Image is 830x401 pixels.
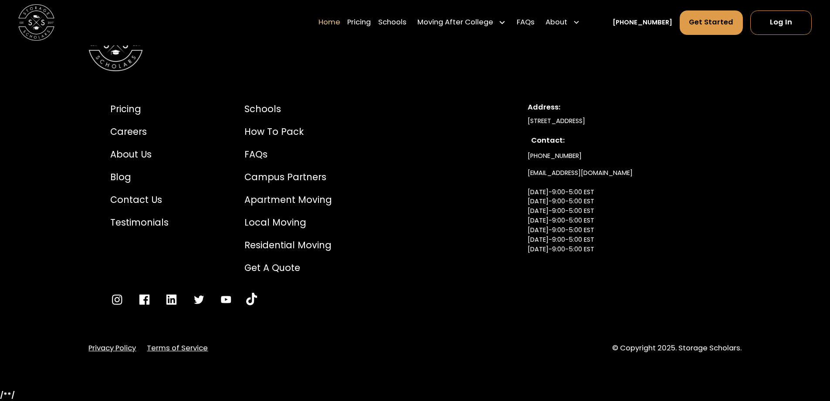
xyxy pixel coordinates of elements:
a: Go to YouTube [246,293,257,306]
a: FAQs [517,10,535,35]
a: Campus Partners [244,170,332,184]
a: FAQs [244,147,332,161]
div: Moving After College [417,17,493,28]
a: [PHONE_NUMBER] [613,18,672,27]
a: Go to Instagram [110,293,124,306]
a: Terms of Service [147,343,208,354]
a: Get Started [680,10,743,35]
a: Careers [110,125,169,138]
a: [EMAIL_ADDRESS][DOMAIN_NAME][DATE]-9:00-5:00 EST[DATE]-9:00-5:00 EST[DATE]-9:00-5:00 EST[DATE]-9:... [528,165,633,277]
a: [PHONE_NUMBER] [528,148,582,165]
div: Address: [528,102,720,113]
a: Residential Moving [244,238,332,252]
a: Local Moving [244,216,332,229]
div: About [542,10,584,35]
a: Go to Facebook [138,293,151,306]
a: Get a Quote [244,261,332,274]
a: Apartment Moving [244,193,332,206]
div: [STREET_ADDRESS] [528,117,720,126]
a: How to Pack [244,125,332,138]
div: Contact: [531,135,716,146]
a: Log In [750,10,812,35]
a: Go to YouTube [219,293,233,306]
a: Go to Twitter [192,293,206,306]
div: © Copyright 2025. Storage Scholars. [612,343,742,354]
a: Home [318,10,340,35]
a: Pricing [347,10,371,35]
div: About [545,17,567,28]
div: Moving After College [414,10,510,35]
a: Blog [110,170,169,184]
img: Storage Scholars main logo [18,4,54,41]
a: Testimonials [110,216,169,229]
a: Go to LinkedIn [165,293,178,306]
a: Pricing [110,102,169,116]
a: Contact Us [110,193,169,206]
a: About Us [110,147,169,161]
a: Schools [378,10,407,35]
a: Schools [244,102,332,116]
a: Privacy Policy [88,343,136,354]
